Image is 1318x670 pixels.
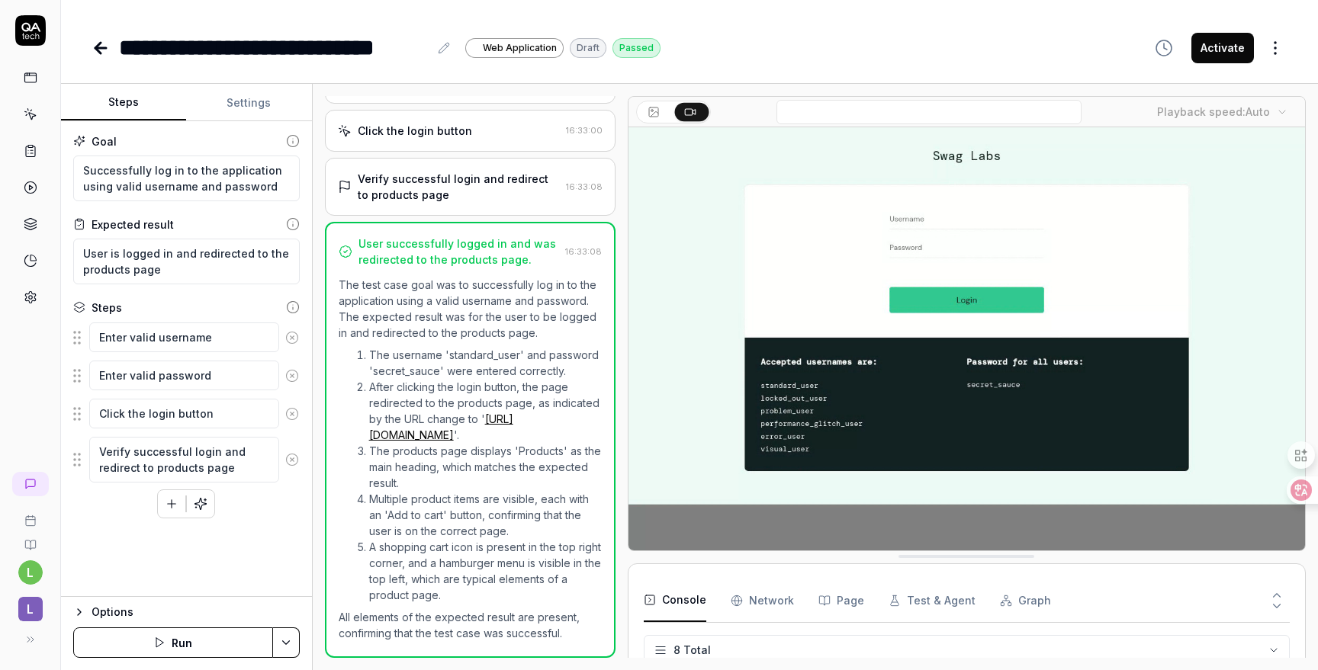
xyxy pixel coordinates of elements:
a: Web Application [465,37,564,58]
div: Verify successful login and redirect to products page [358,171,560,203]
button: Remove step [279,361,305,391]
time: 16:33:08 [566,181,603,192]
div: Expected result [92,216,174,232]
p: The test case goal was to successfully log in to the application using a valid username and passw... [339,277,602,341]
button: Console [644,579,706,622]
button: Run [73,627,273,658]
time: 16:33:08 [565,246,602,257]
div: Suggestions [73,322,300,354]
p: All elements of the expected result are present, confirming that the test case was successful. [339,609,602,641]
a: Documentation [6,527,54,551]
a: New conversation [12,472,49,496]
div: Click the login button [358,123,472,139]
button: Remove step [279,399,305,429]
time: 16:33:00 [566,125,603,136]
button: Options [73,603,300,621]
div: Options [92,603,300,621]
li: The products page displays 'Products' as the main heading, which matches the expected result. [369,443,602,491]
span: l [18,597,43,621]
li: The username 'standard_user' and password 'secret_sauce' were entered correctly. [369,347,602,379]
div: Goal [92,133,117,149]
span: Web Application [483,41,557,55]
button: Remove step [279,444,305,475]
li: Multiple product items are visible, each with an 'Add to cart' button, confirming that the user i... [369,491,602,539]
div: Playback speed: [1157,104,1270,120]
div: User successfully logged in and was redirected to the products page. [358,236,559,268]
li: A shopping cart icon is present in the top right corner, and a hamburger menu is visible in the t... [369,539,602,603]
button: Remove step [279,322,305,353]
button: l [18,560,43,585]
button: l [6,585,54,624]
button: Test & Agent [889,579,976,622]
button: Graph [1000,579,1051,622]
li: After clicking the login button, the page redirected to the products page, as indicated by the UR... [369,379,602,443]
div: Suggestions [73,398,300,430]
a: Book a call with us [6,502,54,527]
button: Settings [186,85,311,121]
button: Network [731,579,794,622]
button: Page [818,579,864,622]
button: Steps [61,85,186,121]
div: Draft [570,38,606,58]
button: View version history [1146,33,1182,63]
div: Passed [612,38,661,58]
div: Suggestions [73,436,300,483]
button: Activate [1191,33,1254,63]
div: Suggestions [73,360,300,392]
div: Steps [92,300,122,316]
